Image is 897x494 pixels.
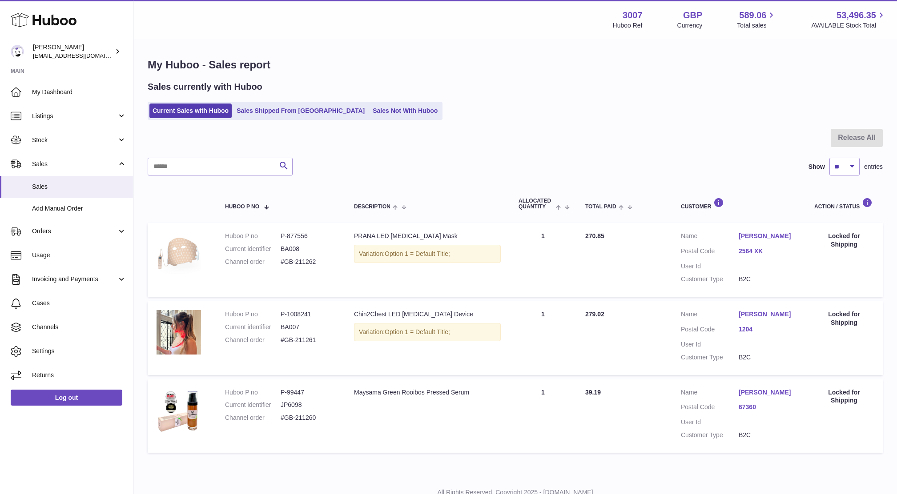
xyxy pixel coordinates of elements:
[585,204,616,210] span: Total paid
[739,247,796,255] a: 2564 XK
[225,401,281,409] dt: Current identifier
[225,310,281,319] dt: Huboo P no
[510,223,576,297] td: 1
[149,104,232,118] a: Current Sales with Huboo
[33,52,131,59] span: [EMAIL_ADDRESS][DOMAIN_NAME]
[32,227,117,235] span: Orders
[225,245,281,253] dt: Current identifier
[683,9,702,21] strong: GBP
[281,232,336,240] dd: P-877556
[623,9,643,21] strong: 3007
[225,414,281,422] dt: Channel order
[811,9,886,30] a: 53,496.35 AVAILABLE Stock Total
[225,204,259,210] span: Huboo P no
[281,310,336,319] dd: P-1008241
[814,310,874,327] div: Locked for Shipping
[864,163,883,171] span: entries
[32,347,126,355] span: Settings
[681,262,739,271] dt: User Id
[281,336,336,344] dd: #GB-211261
[225,323,281,331] dt: Current identifier
[11,390,122,406] a: Log out
[281,401,336,409] dd: JP6098
[157,232,201,276] img: 30071704385433.jpg
[385,250,450,257] span: Option 1 = Default Title;
[32,299,126,307] span: Cases
[157,388,201,433] img: 30071627552388.png
[157,310,201,355] img: 1_b267aea5-91db-496f-be72-e1a57b430806.png
[281,323,336,331] dd: BA007
[225,388,281,397] dt: Huboo P no
[681,198,796,210] div: Customer
[739,431,796,439] dd: B2C
[32,88,126,96] span: My Dashboard
[814,198,874,210] div: Action / Status
[32,183,126,191] span: Sales
[681,340,739,349] dt: User Id
[585,232,604,239] span: 270.85
[814,388,874,405] div: Locked for Shipping
[281,414,336,422] dd: #GB-211260
[681,275,739,283] dt: Customer Type
[32,323,126,331] span: Channels
[32,204,126,213] span: Add Manual Order
[681,418,739,426] dt: User Id
[370,104,441,118] a: Sales Not With Huboo
[739,388,796,397] a: [PERSON_NAME]
[354,323,501,341] div: Variation:
[225,336,281,344] dt: Channel order
[354,310,501,319] div: Chin2Chest LED [MEDICAL_DATA] Device
[737,9,776,30] a: 589.06 Total sales
[519,198,554,210] span: ALLOCATED Quantity
[811,21,886,30] span: AVAILABLE Stock Total
[148,58,883,72] h1: My Huboo - Sales report
[681,353,739,362] dt: Customer Type
[354,232,501,240] div: PRANA LED [MEDICAL_DATA] Mask
[385,328,450,335] span: Option 1 = Default Title;
[32,160,117,168] span: Sales
[681,403,739,414] dt: Postal Code
[281,258,336,266] dd: #GB-211262
[681,232,739,243] dt: Name
[681,431,739,439] dt: Customer Type
[739,275,796,283] dd: B2C
[33,43,113,60] div: [PERSON_NAME]
[681,247,739,258] dt: Postal Code
[354,204,390,210] span: Description
[281,245,336,253] dd: BA008
[11,45,24,58] img: bevmay@maysama.com
[354,388,501,397] div: Maysama Green Rooibos Pressed Serum
[32,112,117,120] span: Listings
[814,232,874,249] div: Locked for Shipping
[739,9,766,21] span: 589.06
[737,21,776,30] span: Total sales
[677,21,703,30] div: Currency
[233,104,368,118] a: Sales Shipped From [GEOGRAPHIC_DATA]
[148,81,262,93] h2: Sales currently with Huboo
[32,275,117,283] span: Invoicing and Payments
[32,251,126,259] span: Usage
[739,403,796,411] a: 67360
[32,136,117,144] span: Stock
[32,371,126,379] span: Returns
[585,311,604,318] span: 279.02
[585,389,601,396] span: 39.19
[681,388,739,399] dt: Name
[739,232,796,240] a: [PERSON_NAME]
[739,353,796,362] dd: B2C
[281,388,336,397] dd: P-99447
[739,310,796,319] a: [PERSON_NAME]
[837,9,876,21] span: 53,496.35
[225,232,281,240] dt: Huboo P no
[613,21,643,30] div: Huboo Ref
[681,325,739,336] dt: Postal Code
[739,325,796,334] a: 1204
[809,163,825,171] label: Show
[354,245,501,263] div: Variation:
[510,379,576,453] td: 1
[681,310,739,321] dt: Name
[225,258,281,266] dt: Channel order
[510,301,576,375] td: 1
